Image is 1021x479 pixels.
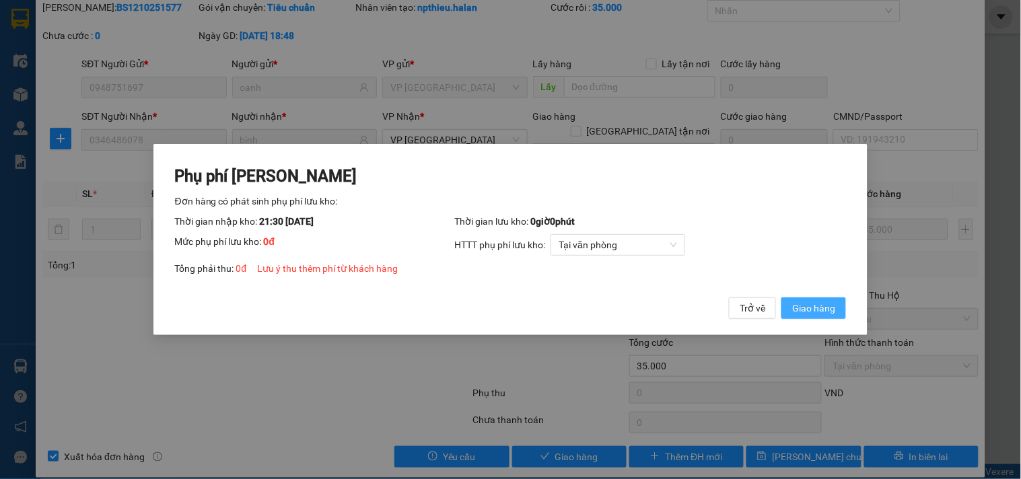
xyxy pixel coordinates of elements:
[175,194,847,209] div: Đơn hàng có phát sinh phụ phí lưu kho:
[740,301,765,316] span: Trở về
[781,297,846,319] button: Giao hàng
[454,214,846,229] div: Thời gian lưu kho:
[530,216,575,227] span: 0 giờ 0 phút
[257,263,398,274] span: Lưu ý thu thêm phí từ khách hàng
[264,236,275,247] span: 0 đ
[260,216,314,227] span: 21:30 [DATE]
[729,297,776,319] button: Trở về
[792,301,835,316] span: Giao hàng
[175,234,455,256] div: Mức phụ phí lưu kho:
[559,235,677,255] span: Tại văn phòng
[175,261,847,276] div: Tổng phải thu:
[454,234,846,256] div: HTTT phụ phí lưu kho:
[236,263,247,274] span: 0 đ
[175,167,357,186] span: Phụ phí [PERSON_NAME]
[175,214,455,229] div: Thời gian nhập kho:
